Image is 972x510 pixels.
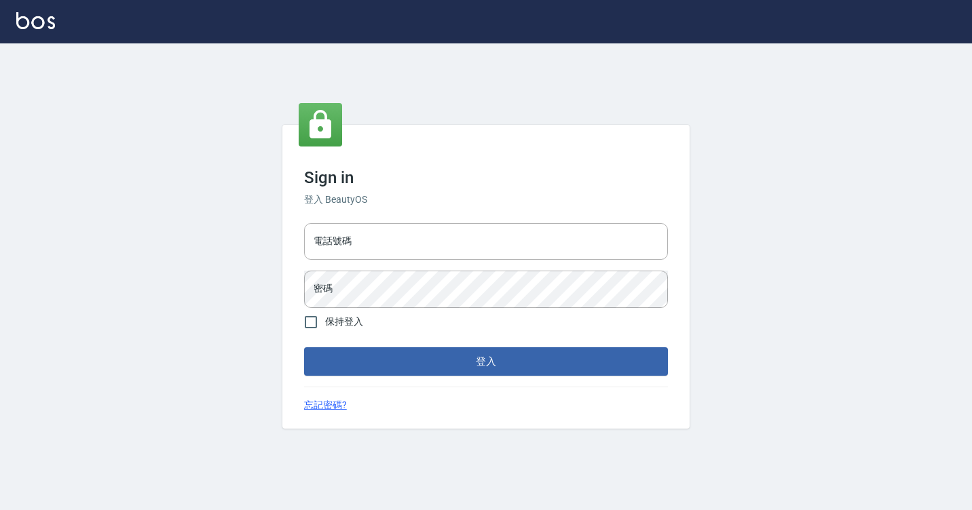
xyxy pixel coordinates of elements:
a: 忘記密碼? [304,398,347,412]
h6: 登入 BeautyOS [304,193,668,207]
button: 登入 [304,347,668,376]
h3: Sign in [304,168,668,187]
span: 保持登入 [325,315,363,329]
img: Logo [16,12,55,29]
